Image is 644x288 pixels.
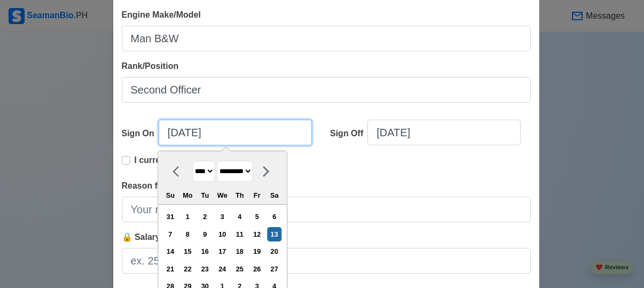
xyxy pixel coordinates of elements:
[198,262,212,276] div: Choose Tuesday, September 23rd, 2025
[180,227,195,242] div: Choose Monday, September 8th, 2025
[215,244,230,259] div: Choose Wednesday, September 17th, 2025
[122,248,531,274] input: ex. 2500
[250,244,264,259] div: Choose Friday, September 19th, 2025
[122,10,201,19] span: Engine Make/Model
[122,232,186,242] span: 🔒 Salary (USD)
[232,244,247,259] div: Choose Thursday, September 18th, 2025
[198,188,212,203] div: Tu
[232,227,247,242] div: Choose Thursday, September 11th, 2025
[163,188,177,203] div: Su
[267,262,281,276] div: Choose Saturday, September 27th, 2025
[135,154,218,167] p: I currently work here
[215,262,230,276] div: Choose Wednesday, September 24th, 2025
[250,262,264,276] div: Choose Friday, September 26th, 2025
[250,209,264,224] div: Choose Friday, September 5th, 2025
[122,197,531,222] input: Your reason for disembarkation...
[122,26,531,51] input: Ex. Man B&W MC
[163,244,177,259] div: Choose Sunday, September 14th, 2025
[232,188,247,203] div: Th
[180,244,195,259] div: Choose Monday, September 15th, 2025
[198,209,212,224] div: Choose Tuesday, September 2nd, 2025
[267,227,281,242] div: Choose Saturday, September 13th, 2025
[163,262,177,276] div: Choose Sunday, September 21st, 2025
[180,188,195,203] div: Mo
[215,227,230,242] div: Choose Wednesday, September 10th, 2025
[163,227,177,242] div: Choose Sunday, September 7th, 2025
[180,209,195,224] div: Choose Monday, September 1st, 2025
[163,209,177,224] div: Choose Sunday, August 31st, 2025
[122,127,159,140] div: Sign On
[250,227,264,242] div: Choose Friday, September 12th, 2025
[215,209,230,224] div: Choose Wednesday, September 3rd, 2025
[122,61,179,71] span: Rank/Position
[180,262,195,276] div: Choose Monday, September 22nd, 2025
[330,127,367,140] div: Sign Off
[198,244,212,259] div: Choose Tuesday, September 16th, 2025
[267,188,281,203] div: Sa
[232,262,247,276] div: Choose Thursday, September 25th, 2025
[215,188,230,203] div: We
[122,181,233,190] span: Reason for Disembarkation
[250,188,264,203] div: Fr
[198,227,212,242] div: Choose Tuesday, September 9th, 2025
[122,77,531,103] input: Ex: Third Officer or 3/OFF
[267,244,281,259] div: Choose Saturday, September 20th, 2025
[232,209,247,224] div: Choose Thursday, September 4th, 2025
[267,209,281,224] div: Choose Saturday, September 6th, 2025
